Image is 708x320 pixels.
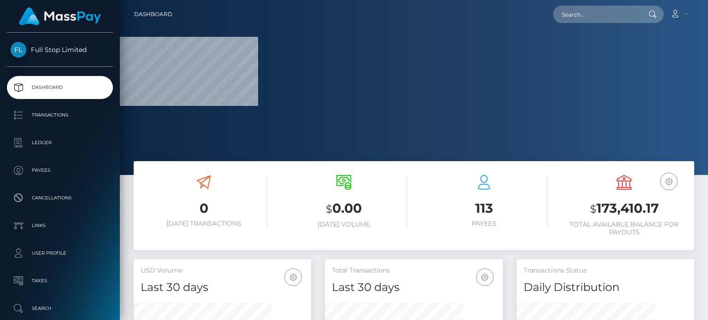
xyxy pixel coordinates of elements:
a: Links [7,214,113,237]
small: $ [326,203,332,215]
span: Full Stop Limited [7,46,113,54]
p: Payees [11,163,109,177]
h3: 173,410.17 [561,199,687,218]
p: Search [11,302,109,315]
h3: 0.00 [281,199,407,218]
a: Transactions [7,104,113,127]
h5: USD Volume [141,266,304,275]
img: Full Stop Limited [11,42,26,58]
p: Taxes [11,274,109,288]
a: Taxes [7,269,113,292]
h6: Total Available Balance for Payouts [561,221,687,236]
p: User Profile [11,246,109,260]
h5: Transactions Status [524,266,687,275]
h4: Last 30 days [332,279,496,296]
a: Search [7,297,113,320]
small: $ [590,203,596,215]
input: Search... [553,6,640,23]
p: Transactions [11,108,109,122]
a: Cancellations [7,186,113,209]
h4: Daily Distribution [524,279,687,296]
h6: Payees [421,220,547,227]
p: Links [11,219,109,233]
a: Dashboard [7,76,113,99]
p: Ledger [11,136,109,150]
h4: Last 30 days [141,279,304,296]
h5: Total Transactions [332,266,496,275]
h3: 0 [141,199,267,217]
img: MassPay Logo [19,7,101,25]
a: Payees [7,159,113,182]
p: Dashboard [11,81,109,94]
p: Cancellations [11,191,109,205]
h3: 113 [421,199,547,217]
a: User Profile [7,242,113,265]
a: Ledger [7,131,113,154]
h6: [DATE] Transactions [141,220,267,227]
h6: [DATE] Volume [281,221,407,228]
a: Dashboard [134,5,172,24]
